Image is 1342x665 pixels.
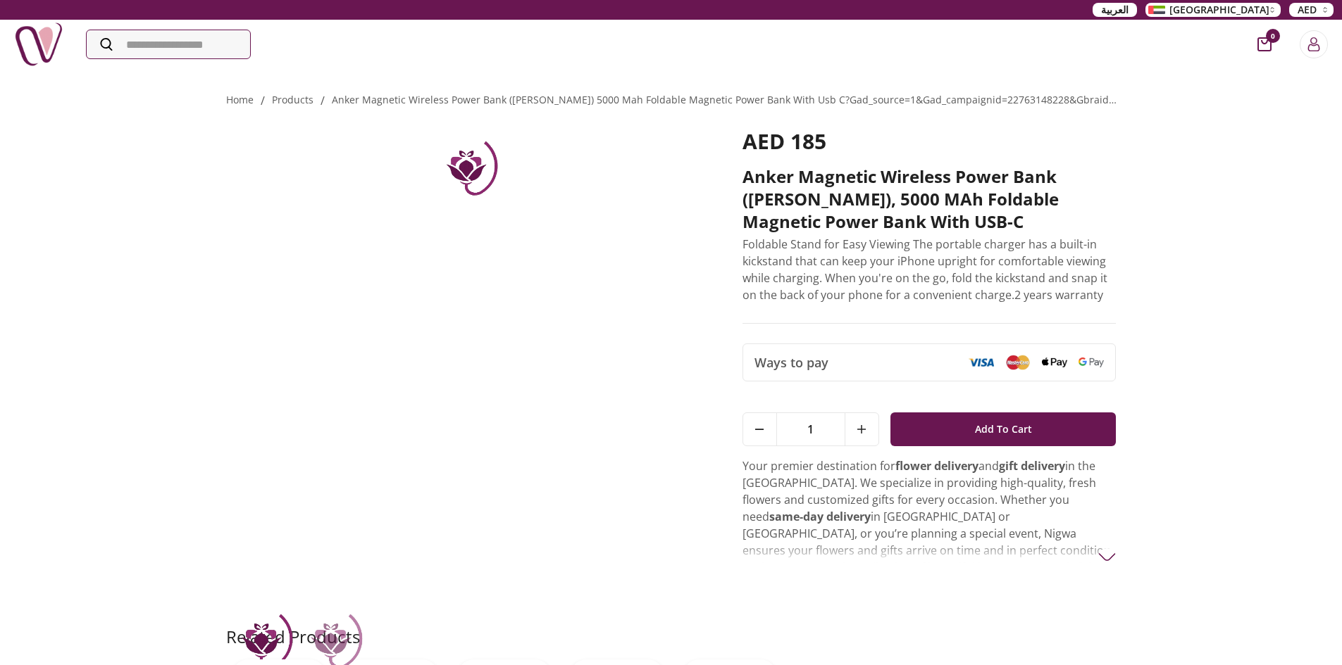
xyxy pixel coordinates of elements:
span: Add To Cart [975,417,1032,442]
p: Your premier destination for and in the [GEOGRAPHIC_DATA]. We specialize in providing high-qualit... [743,457,1117,643]
input: Search [87,30,250,58]
button: cart-button [1257,37,1272,51]
button: Login [1300,30,1328,58]
h2: Anker Magnetic Wireless Power Bank ([PERSON_NAME]), 5000 mAh Foldable Magnetic Power Bank with USB-C [743,165,1117,233]
img: Visa [969,357,994,367]
a: Home [226,93,254,106]
img: arrow [1098,548,1116,566]
span: AED [1298,3,1317,17]
li: / [321,92,325,109]
button: Add To Cart [890,412,1117,446]
span: 0 [1266,29,1280,43]
li: / [261,92,265,109]
strong: same-day delivery [769,509,871,524]
button: AED [1289,3,1334,17]
img: Anker Magnetic Wireless Power Bank (MagGo), 5000 mAh Foldable Magnetic Power Bank with USB-C [431,129,502,199]
span: 1 [777,413,845,445]
span: Ways to pay [754,353,828,372]
img: Google Pay [1079,357,1104,367]
img: Mastercard [1005,355,1031,369]
span: AED 185 [743,127,826,156]
p: Foldable Stand for Easy Viewing The portable charger has a built-in kickstand that can keep your ... [743,236,1117,303]
img: Nigwa-uae-gifts [14,20,63,69]
img: Apple Pay [1042,357,1067,368]
button: [GEOGRAPHIC_DATA] [1145,3,1281,17]
span: [GEOGRAPHIC_DATA] [1169,3,1269,17]
img: Arabic_dztd3n.png [1148,6,1165,14]
span: العربية [1101,3,1129,17]
a: products [272,93,313,106]
strong: gift delivery [999,458,1065,474]
strong: flower delivery [895,458,978,474]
